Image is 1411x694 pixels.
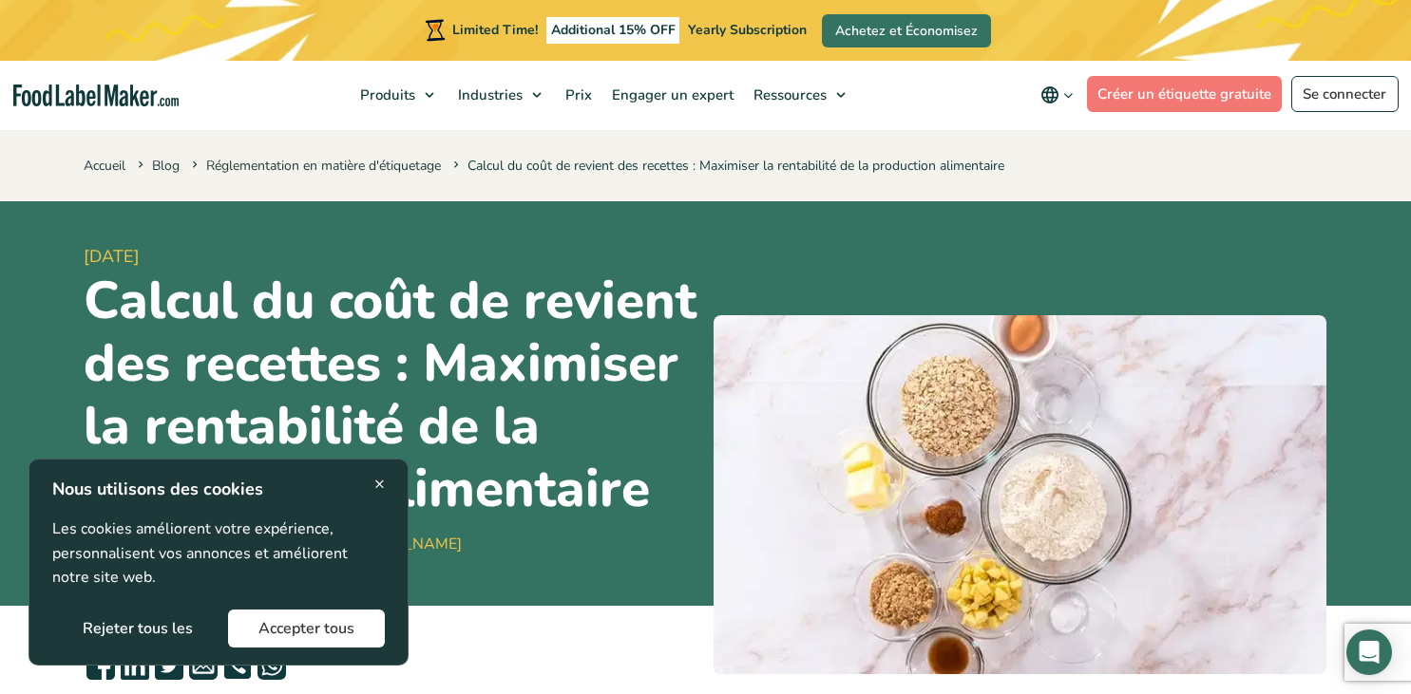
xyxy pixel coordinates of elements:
a: Blog [152,157,180,175]
h1: Calcul du coût de revient des recettes : Maximiser la rentabilité de la production alimentaire [84,270,698,520]
a: Accueil [84,157,125,175]
p: Les cookies améliorent votre expérience, personnalisent vos annonces et améliorent notre site web. [52,517,385,591]
a: Achetez et Économisez [822,14,991,47]
a: Prix [556,61,598,129]
a: Ressources [744,61,855,129]
span: Ressources [748,85,829,104]
span: [DATE] [84,244,698,270]
button: Rejeter tous les [52,610,223,647]
a: Engager un expert [602,61,739,129]
a: Réglementation en matière d'étiquetage [206,157,441,175]
span: Prix [560,85,594,104]
span: Industries [452,85,524,104]
span: × [374,471,385,497]
span: Additional 15% OFF [546,17,680,44]
span: Engager un expert [606,85,735,104]
span: Produits [354,85,417,104]
span: Yearly Subscription [688,21,807,39]
strong: Nous utilisons des cookies [52,478,263,500]
a: Se connecter [1291,76,1399,112]
a: Industries [448,61,551,129]
a: Produits [351,61,444,129]
div: Open Intercom Messenger [1346,629,1392,675]
a: Créer un étiquette gratuite [1087,76,1283,112]
span: Limited Time! [452,21,538,39]
button: Accepter tous [228,610,385,647]
span: Calcul du coût de revient des recettes : Maximiser la rentabilité de la production alimentaire [449,157,1004,175]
